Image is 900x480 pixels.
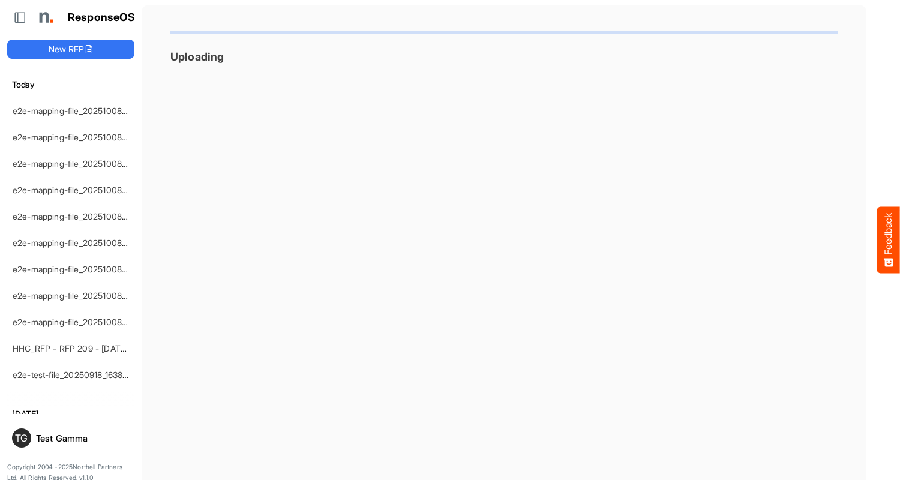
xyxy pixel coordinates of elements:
[13,185,152,195] a: e2e-mapping-file_20251008_133625
[7,407,134,421] h6: [DATE]
[33,5,57,29] img: Northell
[13,317,151,327] a: e2e-mapping-file_20251008_131648
[13,106,152,116] a: e2e-mapping-file_20251008_134353
[7,78,134,91] h6: Today
[7,40,134,59] button: New RFP
[15,433,28,443] span: TG
[13,211,152,221] a: e2e-mapping-file_20251008_133358
[68,11,136,24] h1: ResponseOS
[13,370,155,380] a: e2e-test-file_20250918_163829 (1) (2)
[13,132,151,142] a: e2e-mapping-file_20251008_134241
[877,207,900,274] button: Feedback
[13,158,152,169] a: e2e-mapping-file_20251008_133744
[13,290,150,301] a: e2e-mapping-file_20251008_131856
[170,50,838,63] h3: Uploading
[13,343,223,353] a: HHG_RFP - RFP 209 - [DATE] - ROS TEST 3 (LITE) (2)
[13,264,150,274] a: e2e-mapping-file_20251008_132815
[36,434,130,443] div: Test Gamma
[13,238,151,248] a: e2e-mapping-file_20251008_132857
